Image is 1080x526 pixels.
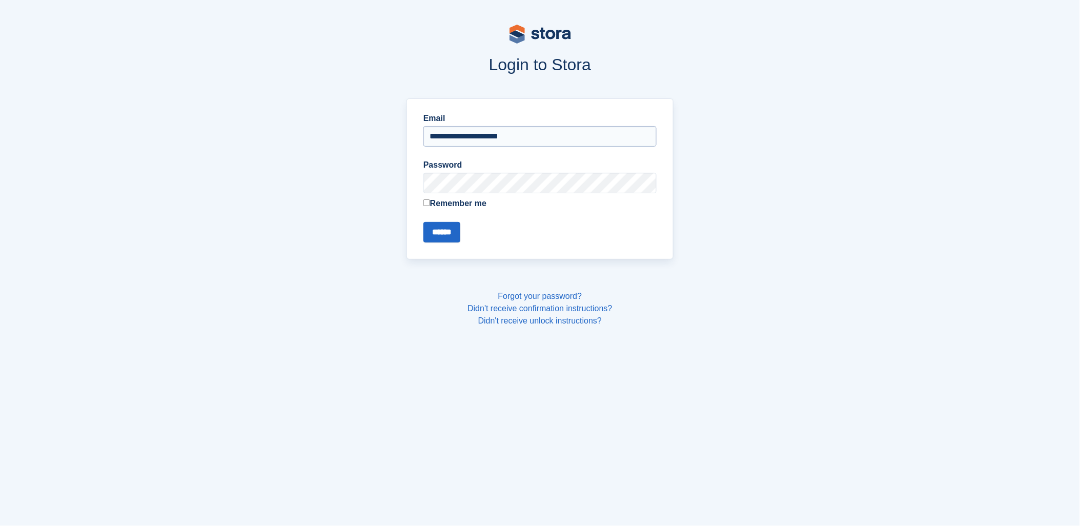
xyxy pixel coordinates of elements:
input: Remember me [423,199,430,206]
label: Remember me [423,197,657,210]
a: Forgot your password? [498,292,582,300]
a: Didn't receive confirmation instructions? [467,304,612,313]
h1: Login to Stora [211,55,869,74]
a: Didn't receive unlock instructions? [478,316,602,325]
img: stora-logo-53a41332b3708ae10de48c4981b4e9114cc0af31d8433b30ea865607fb682f29.svg [510,25,571,44]
label: Email [423,112,657,125]
label: Password [423,159,657,171]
